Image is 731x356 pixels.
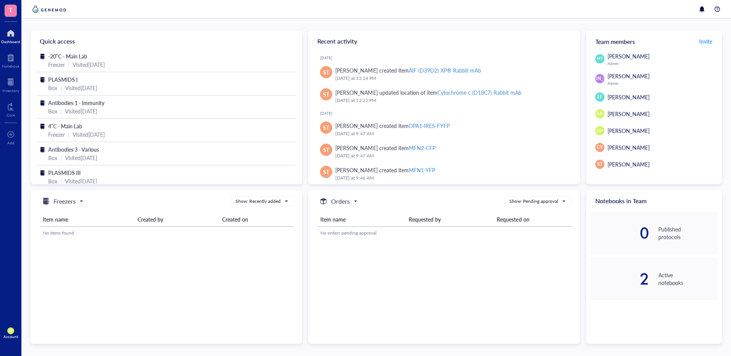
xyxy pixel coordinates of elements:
[608,61,717,66] div: Admin
[219,212,293,227] th: Created on
[40,212,135,227] th: Item name
[135,212,219,227] th: Created by
[48,107,57,115] div: Box
[73,130,105,139] div: Visited [DATE]
[323,90,329,99] span: ST
[597,128,603,134] span: DP
[2,88,19,93] div: Inventory
[48,99,104,107] span: Antibodies 1 - Immunity
[409,166,435,174] div: MFN1-YFP
[314,63,573,85] a: ST[PERSON_NAME] created itemAIF (D39D2) XP® Rabbit mAb[DATE] at 12:24 PM
[586,31,722,52] div: Team members
[608,110,650,118] span: [PERSON_NAME]
[9,329,13,333] span: DP
[581,75,618,82] span: [PERSON_NAME]
[608,52,650,60] span: [PERSON_NAME]
[65,107,97,115] div: Visited [DATE]
[314,118,573,141] a: ST[PERSON_NAME] created itemOPA1-IRES-FYFP[DATE] at 9:47 AM
[65,84,97,92] div: Visited [DATE]
[65,177,97,185] div: Visited [DATE]
[409,122,450,129] div: OPA1-IRES-FYFP
[68,130,70,139] div: |
[335,88,521,97] div: [PERSON_NAME] updated location of item
[335,152,567,160] div: [DATE] at 9:47 AM
[494,212,571,227] th: Requested on
[331,197,350,206] h5: Orders
[323,68,329,76] span: ST
[2,52,19,68] a: Notebook
[48,122,82,130] span: 4˚C - Main Lab
[335,166,435,174] div: [PERSON_NAME] created item
[9,5,13,15] span: T
[48,84,57,92] div: Box
[6,100,15,117] a: Core
[320,111,573,115] div: [DATE]
[335,130,567,138] div: [DATE] at 9:47 AM
[597,144,603,151] span: CY
[406,212,494,227] th: Requested by
[60,177,62,185] div: |
[320,230,568,236] div: No orders pending approval
[236,198,281,205] div: Show: Recently added
[308,31,580,52] div: Recent activity
[65,154,97,162] div: Visited [DATE]
[409,144,435,152] div: MFN2-CFP
[60,84,62,92] div: |
[68,60,70,69] div: |
[314,85,573,107] a: ST[PERSON_NAME] updated location of itemCytochrome c (D18C7) Rabbit mAb[DATE] at 12:22 PM
[323,146,329,154] span: ST
[658,225,717,241] div: Published protocols
[60,107,62,115] div: |
[323,123,329,132] span: ST
[608,93,650,101] span: [PERSON_NAME]
[591,227,650,239] div: 0
[314,141,573,163] a: ST[PERSON_NAME] created itemMFN2-CFP[DATE] at 9:47 AM
[335,66,481,74] div: [PERSON_NAME] created item
[73,60,105,69] div: Visited [DATE]
[48,60,65,69] div: Freezer
[509,198,558,205] div: Show: Pending approval
[48,52,87,60] span: -20˚C - Main Lab
[597,94,603,100] span: EF
[658,271,717,286] div: Active notebooks
[699,37,712,45] span: Invite
[31,31,302,52] div: Quick access
[608,127,650,134] span: [PERSON_NAME]
[597,110,603,117] span: SA
[48,130,65,139] div: Freezer
[48,146,99,153] span: Antibodies 3 - Various
[586,190,722,212] div: Notebooks in Team
[1,27,20,44] a: Dashboard
[54,197,76,206] h5: Freezers
[31,5,68,14] img: genemod-logo
[335,121,449,130] div: [PERSON_NAME] created item
[2,76,19,93] a: Inventory
[409,66,481,74] div: AIF (D39D2) XP® Rabbit mAb
[323,168,329,176] span: ST
[43,230,291,236] div: No items found
[48,169,81,176] span: PLASMIDS III
[608,81,717,86] div: Admin
[48,76,78,83] span: PLASMIDS I
[335,144,435,152] div: [PERSON_NAME] created item
[437,89,521,96] div: Cytochrome c (D18C7) Rabbit mAb
[699,35,713,47] button: Invite
[314,163,573,185] a: ST[PERSON_NAME] created itemMFN1-YFP[DATE] at 9:46 AM
[335,74,567,82] div: [DATE] at 12:24 PM
[7,141,15,145] div: Add
[317,212,406,227] th: Item name
[60,154,62,162] div: |
[608,160,650,168] span: [PERSON_NAME]
[3,334,18,339] div: Account
[320,55,573,60] div: [DATE]
[591,273,650,285] div: 2
[1,39,20,44] div: Dashboard
[2,64,19,68] div: Notebook
[6,113,15,117] div: Core
[48,177,57,185] div: Box
[608,72,650,80] span: [PERSON_NAME]
[597,56,603,61] span: MT
[335,97,567,104] div: [DATE] at 12:22 PM
[597,161,603,168] span: ST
